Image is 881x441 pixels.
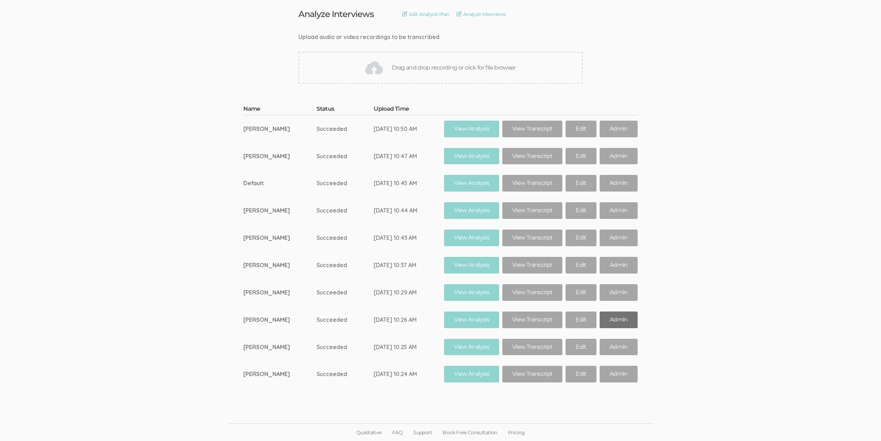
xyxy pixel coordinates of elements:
[600,257,638,274] a: Admin
[566,121,596,137] a: Edit
[317,143,374,170] td: Succeeded
[502,284,562,301] a: View Transcript
[243,115,317,142] td: [PERSON_NAME]
[502,230,562,246] a: View Transcript
[298,33,583,41] div: Upload audio or video recordings to be transcribed.
[374,105,444,115] th: Upload Time
[243,224,317,252] td: [PERSON_NAME]
[374,197,444,224] td: [DATE] 10:44 AM
[444,339,499,355] a: View Analysis
[243,143,317,170] td: [PERSON_NAME]
[502,121,562,137] a: View Transcript
[243,252,317,279] td: [PERSON_NAME]
[317,333,374,361] td: Succeeded
[243,360,317,388] td: [PERSON_NAME]
[502,202,562,219] a: View Transcript
[365,59,383,77] img: Drag and drop recording or click for file browser
[600,339,638,355] a: Admin
[298,10,374,19] h3: Analyze Interviews
[444,121,499,137] a: View Analysis
[374,115,444,142] td: [DATE] 10:50 AM
[566,230,596,246] a: Edit
[317,115,374,142] td: Succeeded
[298,52,583,84] div: Drag and drop recording or click for file browser
[502,148,562,165] a: View Transcript
[444,202,499,219] a: View Analysis
[374,333,444,361] td: [DATE] 10:25 AM
[600,312,638,328] a: Admin
[444,230,499,246] a: View Analysis
[317,197,374,224] td: Succeeded
[444,284,499,301] a: View Analysis
[566,284,596,301] a: Edit
[317,105,374,115] th: Status
[317,252,374,279] td: Succeeded
[502,175,562,192] a: View Transcript
[243,105,317,115] th: Name
[566,312,596,328] a: Edit
[243,333,317,361] td: [PERSON_NAME]
[502,366,562,382] a: View Transcript
[600,148,638,165] a: Admin
[444,257,499,274] a: View Analysis
[566,366,596,382] a: Edit
[243,197,317,224] td: [PERSON_NAME]
[600,202,638,219] a: Admin
[600,230,638,246] a: Admin
[243,306,317,333] td: [PERSON_NAME]
[444,312,499,328] a: View Analysis
[444,366,499,382] a: View Analysis
[566,339,596,355] a: Edit
[374,252,444,279] td: [DATE] 10:37 AM
[456,10,506,18] a: Analyze Interviews
[502,257,562,274] a: View Transcript
[845,407,881,441] iframe: Chat Widget
[374,170,444,197] td: [DATE] 10:45 AM
[566,148,596,165] a: Edit
[600,175,638,192] a: Admin
[374,143,444,170] td: [DATE] 10:47 AM
[317,279,374,306] td: Succeeded
[566,175,596,192] a: Edit
[374,306,444,333] td: [DATE] 10:26 AM
[374,360,444,388] td: [DATE] 10:24 AM
[317,360,374,388] td: Succeeded
[374,279,444,306] td: [DATE] 10:29 AM
[444,175,499,192] a: View Analysis
[600,121,638,137] a: Admin
[502,339,562,355] a: View Transcript
[409,11,449,18] span: Edit Analysis Plan
[317,306,374,333] td: Succeeded
[243,279,317,306] td: [PERSON_NAME]
[444,148,499,165] a: View Analysis
[566,202,596,219] a: Edit
[317,224,374,252] td: Succeeded
[374,224,444,252] td: [DATE] 10:43 AM
[566,257,596,274] a: Edit
[502,312,562,328] a: View Transcript
[600,366,638,382] a: Admin
[317,170,374,197] td: Succeeded
[402,10,449,18] a: Edit Analysis Plan
[600,284,638,301] a: Admin
[243,170,317,197] td: Default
